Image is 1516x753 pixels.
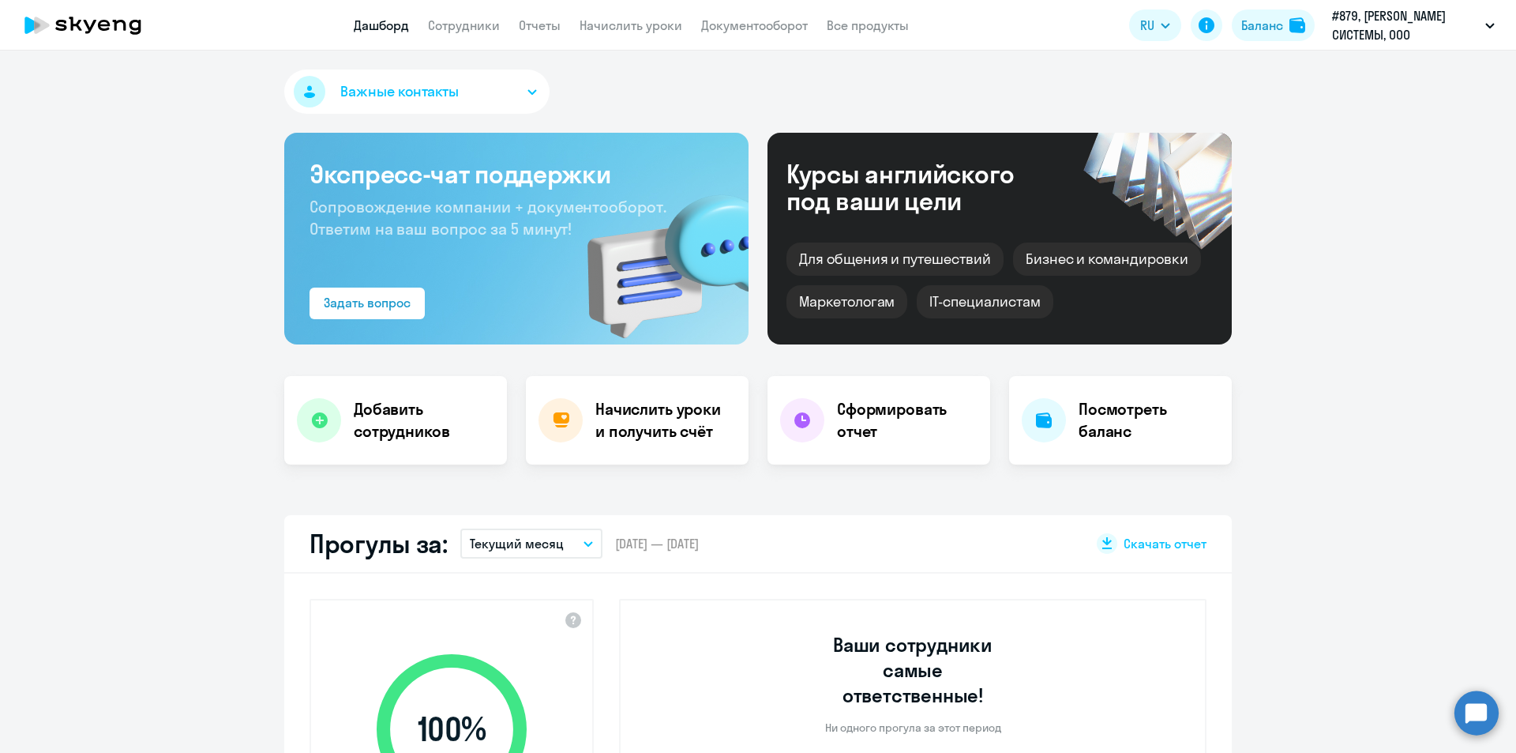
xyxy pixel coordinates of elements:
a: Все продукты [827,17,909,33]
button: Текущий месяц [460,529,602,559]
span: [DATE] — [DATE] [615,535,699,552]
div: Курсы английского под ваши цели [786,160,1056,214]
div: IT-специалистам [917,285,1053,318]
span: Сопровождение компании + документооборот. Ответим на ваш вопрос за 5 минут! [310,197,666,239]
span: 100 % [361,710,542,748]
span: Скачать отчет [1124,535,1206,552]
button: Балансbalance [1232,9,1315,41]
div: Баланс [1241,16,1283,35]
h4: Начислить уроки и получить счёт [595,398,733,442]
h2: Прогулы за: [310,528,448,559]
button: Задать вопрос [310,288,425,319]
h4: Посмотреть баланс [1079,398,1219,442]
img: balance [1289,17,1305,33]
h3: Экспресс-чат поддержки [310,158,723,190]
div: Бизнес и командировки [1013,243,1201,276]
h3: Ваши сотрудники самые ответственные! [812,632,1015,708]
div: Маркетологам [786,285,907,318]
button: #879, [PERSON_NAME] СИСТЕМЫ, ООО [1324,6,1503,44]
p: Ни одного прогула за этот период [825,721,1001,735]
button: RU [1129,9,1181,41]
img: bg-img [565,167,749,344]
h4: Добавить сотрудников [354,398,494,442]
a: Отчеты [519,17,561,33]
p: Текущий месяц [470,534,564,553]
span: RU [1140,16,1154,35]
div: Задать вопрос [324,293,411,312]
h4: Сформировать отчет [837,398,978,442]
a: Документооборот [701,17,808,33]
button: Важные контакты [284,70,550,114]
div: Для общения и путешествий [786,243,1004,276]
span: Важные контакты [340,81,459,102]
p: #879, [PERSON_NAME] СИСТЕМЫ, ООО [1332,6,1479,44]
a: Дашборд [354,17,409,33]
a: Сотрудники [428,17,500,33]
a: Начислить уроки [580,17,682,33]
